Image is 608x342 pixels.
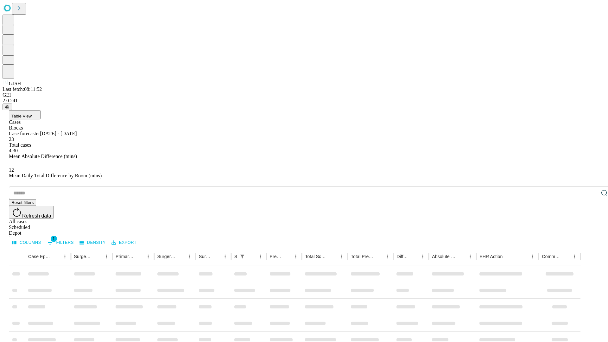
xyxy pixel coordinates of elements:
button: Sort [374,252,383,261]
span: Mean Daily Total Difference by Room (mins) [9,173,102,178]
div: 2.0.241 [3,98,605,104]
button: Menu [256,252,265,261]
button: Refresh data [9,206,54,218]
div: Surgeon Name [74,254,92,259]
div: Surgery Name [157,254,176,259]
button: Menu [60,252,69,261]
div: Total Predicted Duration [351,254,374,259]
div: 1 active filter [238,252,247,261]
button: Sort [457,252,466,261]
button: Sort [503,252,512,261]
button: Menu [383,252,392,261]
button: Sort [561,252,570,261]
button: Sort [135,252,144,261]
button: Density [78,238,107,248]
span: 23 [9,136,14,142]
button: Show filters [45,237,75,248]
button: Reset filters [9,199,36,206]
button: Menu [144,252,153,261]
button: Table View [9,110,41,119]
span: Mean Absolute Difference (mins) [9,154,77,159]
button: Menu [466,252,475,261]
button: Sort [409,252,418,261]
button: Sort [247,252,256,261]
button: Sort [282,252,291,261]
button: Menu [337,252,346,261]
button: Select columns [10,238,43,248]
div: Difference [396,254,409,259]
button: Menu [102,252,111,261]
div: Surgery Date [199,254,211,259]
button: Show filters [238,252,247,261]
button: Export [110,238,138,248]
span: GJSH [9,81,21,86]
button: Menu [570,252,579,261]
div: Case Epic Id [28,254,51,259]
span: [DATE] - [DATE] [40,131,77,136]
button: Menu [528,252,537,261]
div: EHR Action [479,254,503,259]
span: Refresh data [22,213,51,218]
div: GEI [3,92,605,98]
div: Comments [542,254,560,259]
div: Total Scheduled Duration [305,254,328,259]
span: 4.30 [9,148,18,153]
button: Sort [176,252,185,261]
button: Sort [212,252,221,261]
button: Sort [52,252,60,261]
button: Menu [291,252,300,261]
span: @ [5,104,9,109]
span: Table View [11,114,32,118]
button: Sort [93,252,102,261]
span: Last fetch: 08:11:52 [3,86,42,92]
button: Sort [328,252,337,261]
div: Absolute Difference [432,254,456,259]
button: @ [3,104,12,110]
span: Total cases [9,142,31,148]
span: Case forecaster [9,131,40,136]
span: 1 [51,236,57,242]
button: Menu [418,252,427,261]
span: Reset filters [11,200,34,205]
span: 12 [9,167,14,173]
button: Menu [221,252,230,261]
div: Predicted In Room Duration [270,254,282,259]
div: Scheduled In Room Duration [234,254,237,259]
button: Menu [185,252,194,261]
div: Primary Service [116,254,134,259]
